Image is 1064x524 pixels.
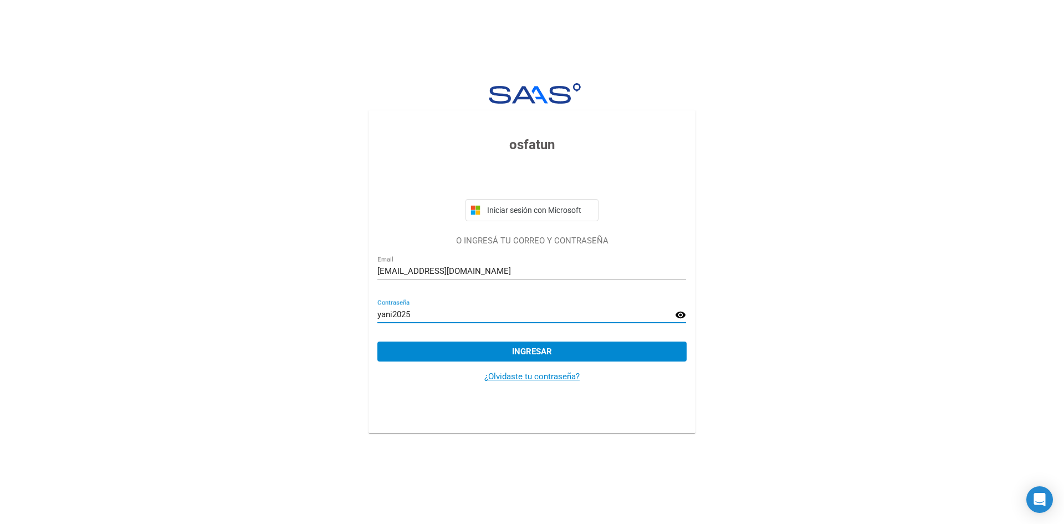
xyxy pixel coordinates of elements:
iframe: Botón de Acceder con Google [460,167,604,191]
span: Ingresar [512,347,552,357]
a: ¿Olvidaste tu contraseña? [484,372,580,381]
mat-icon: visibility [675,308,686,322]
span: Iniciar sesión con Microsoft [485,206,594,215]
button: Iniciar sesión con Microsoft [465,199,598,221]
h3: osfatun [377,135,686,155]
p: O INGRESÁ TU CORREO Y CONTRASEÑA [377,235,686,247]
button: Ingresar [377,342,686,362]
div: Open Intercom Messenger [1026,486,1053,513]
